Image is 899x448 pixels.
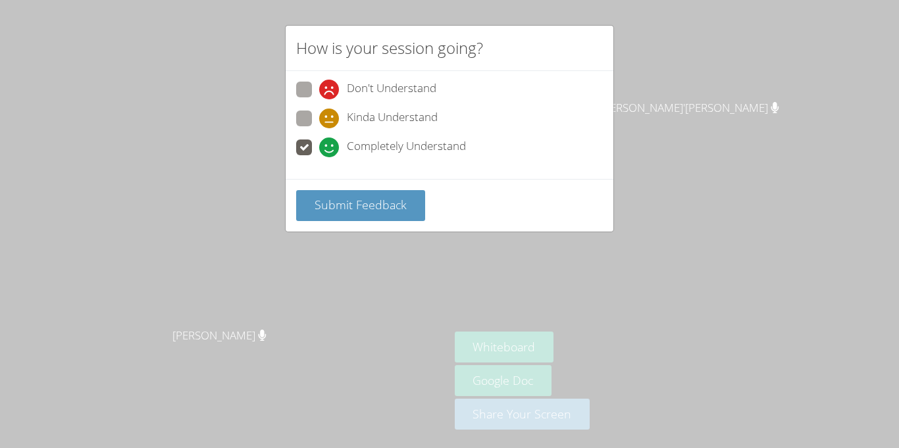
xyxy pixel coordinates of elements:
[347,137,466,157] span: Completely Understand
[296,190,425,221] button: Submit Feedback
[347,80,436,99] span: Don't Understand
[296,36,483,60] h2: How is your session going?
[347,109,438,128] span: Kinda Understand
[315,197,407,212] span: Submit Feedback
